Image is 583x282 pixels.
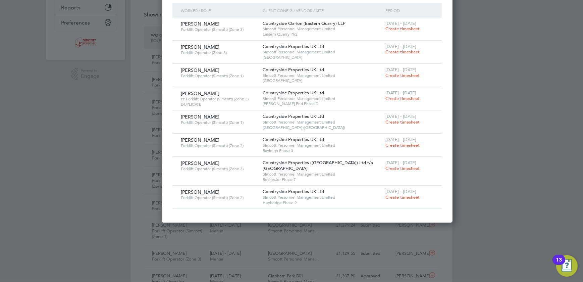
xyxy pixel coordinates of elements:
div: Client Config / Vendor / Site [261,3,384,18]
span: Forklift Operator (Simcott) (Zone 2) [181,143,258,148]
span: Forklift Operator (Simcott) (Zone 1) [181,73,258,79]
span: Countryside Properties UK Ltd [263,67,324,73]
span: [PERSON_NAME] [181,90,219,96]
span: [GEOGRAPHIC_DATA] [263,78,382,83]
span: Countryside Properties ([GEOGRAPHIC_DATA]) Ltd t/a [GEOGRAPHIC_DATA] [263,160,373,171]
span: Forklift Operator (Simcott) (Zone 3) [181,166,258,172]
span: Create timesheet [385,194,420,200]
span: Countryside Properties UK Ltd [263,113,324,119]
span: [DATE] - [DATE] [385,90,416,96]
span: [PERSON_NAME] End Phase D [263,101,382,106]
div: Period [384,3,435,18]
span: [DATE] - [DATE] [385,137,416,142]
span: [PERSON_NAME] [181,160,219,166]
span: Simcott Personnel Management Limited [263,172,382,177]
span: Create timesheet [385,73,420,78]
span: [PERSON_NAME] [181,189,219,195]
div: 13 [556,260,562,269]
span: Rayleigh Phase 3 [263,148,382,153]
span: [GEOGRAPHIC_DATA] [263,55,382,60]
span: zz Forklift Operator (Simcott) (Zone 3) DUPLICATE [181,96,258,107]
button: Open Resource Center, 13 new notifications [556,255,578,277]
span: Rochester Phase 7 [263,177,382,182]
span: Forklift Operator (Simcott) (Zone 2) [181,195,258,200]
span: [PERSON_NAME] [181,44,219,50]
span: Simcott Personnel Management Limited [263,195,382,200]
span: [PERSON_NAME] [181,137,219,143]
span: Create timesheet [385,166,420,171]
span: Simcott Personnel Management Limited [263,143,382,148]
span: Simcott Personnel Management Limited [263,96,382,101]
span: [DATE] - [DATE] [385,113,416,119]
span: Countryside Properties UK Ltd [263,137,324,142]
span: Simcott Personnel Management Limited [263,73,382,78]
span: Create timesheet [385,26,420,32]
span: [PERSON_NAME] [181,67,219,73]
span: Simcott Personnel Management Limited [263,49,382,55]
span: [DATE] - [DATE] [385,160,416,166]
span: [DATE] - [DATE] [385,67,416,73]
span: Forklift Operator (Zone 3) [181,50,258,55]
span: Heybridge Phase 2 [263,200,382,205]
span: Create timesheet [385,119,420,125]
span: [DATE] - [DATE] [385,44,416,49]
div: Worker / Role [179,3,261,18]
span: [PERSON_NAME] [181,21,219,27]
span: Create timesheet [385,96,420,101]
span: [PERSON_NAME] [181,114,219,120]
span: Create timesheet [385,142,420,148]
span: Simcott Personnel Management Limited [263,26,382,32]
span: Countryside Properties UK Ltd [263,90,324,96]
span: [DATE] - [DATE] [385,189,416,194]
span: Countryside Properties UK Ltd [263,44,324,49]
span: [GEOGRAPHIC_DATA] ([GEOGRAPHIC_DATA]) [263,125,382,130]
span: [DATE] - [DATE] [385,20,416,26]
span: Countryside Clarion (Eastern Quarry) LLP [263,20,346,26]
span: Forklift Operator (Simcott) (Zone 1) [181,120,258,125]
span: Simcott Personnel Management Limited [263,120,382,125]
span: Eastern Quarry Ph2 [263,32,382,37]
span: Forklift Operator (Simcott) (Zone 3) [181,27,258,32]
span: Countryside Properties UK Ltd [263,189,324,194]
span: Create timesheet [385,49,420,55]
